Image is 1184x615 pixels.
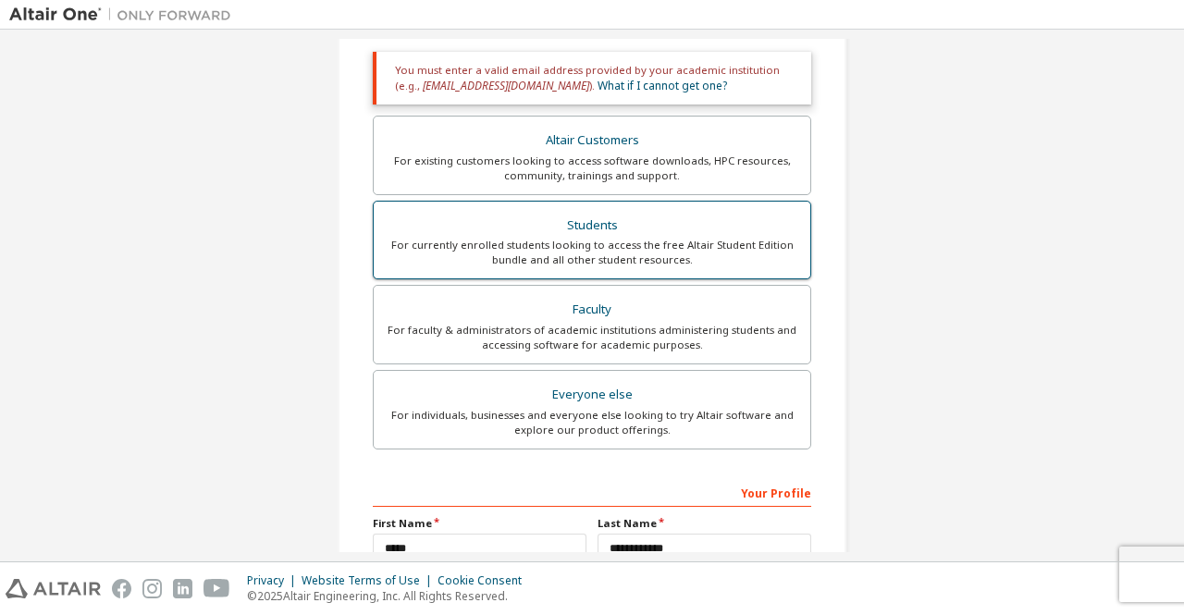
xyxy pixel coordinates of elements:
[9,6,240,24] img: Altair One
[423,78,589,93] span: [EMAIL_ADDRESS][DOMAIN_NAME]
[373,516,586,531] label: First Name
[598,78,727,93] a: What if I cannot get one?
[112,579,131,598] img: facebook.svg
[247,573,302,588] div: Privacy
[598,516,811,531] label: Last Name
[203,579,230,598] img: youtube.svg
[385,297,799,323] div: Faculty
[385,154,799,183] div: For existing customers looking to access software downloads, HPC resources, community, trainings ...
[6,579,101,598] img: altair_logo.svg
[142,579,162,598] img: instagram.svg
[173,579,192,598] img: linkedin.svg
[385,213,799,239] div: Students
[385,382,799,408] div: Everyone else
[373,52,811,105] div: You must enter a valid email address provided by your academic institution (e.g., ).
[302,573,438,588] div: Website Terms of Use
[385,408,799,437] div: For individuals, businesses and everyone else looking to try Altair software and explore our prod...
[385,238,799,267] div: For currently enrolled students looking to access the free Altair Student Edition bundle and all ...
[438,573,533,588] div: Cookie Consent
[385,128,799,154] div: Altair Customers
[385,323,799,352] div: For faculty & administrators of academic institutions administering students and accessing softwa...
[373,477,811,507] div: Your Profile
[247,588,533,604] p: © 2025 Altair Engineering, Inc. All Rights Reserved.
